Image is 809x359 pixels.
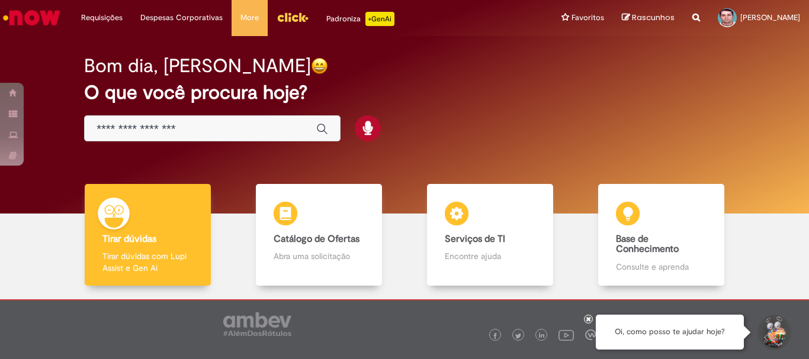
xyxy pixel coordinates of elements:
[365,12,394,26] p: +GenAi
[740,12,800,22] span: [PERSON_NAME]
[233,184,404,286] a: Catálogo de Ofertas Abra uma solicitação
[102,233,156,245] b: Tirar dúvidas
[632,12,675,23] span: Rascunhos
[140,12,223,24] span: Despesas Corporativas
[311,57,328,75] img: happy-face.png
[576,184,747,286] a: Base de Conhecimento Consulte e aprenda
[445,250,535,262] p: Encontre ajuda
[84,82,725,103] h2: O que você procura hoje?
[240,12,259,24] span: More
[539,332,545,339] img: logo_footer_linkedin.png
[81,12,123,24] span: Requisições
[223,312,291,336] img: logo_footer_ambev_rotulo_gray.png
[492,333,498,339] img: logo_footer_facebook.png
[572,12,604,24] span: Favoritos
[558,327,574,342] img: logo_footer_youtube.png
[404,184,576,286] a: Serviços de TI Encontre ajuda
[585,329,596,340] img: logo_footer_workplace.png
[84,56,311,76] h2: Bom dia, [PERSON_NAME]
[274,233,359,245] b: Catálogo de Ofertas
[1,6,62,30] img: ServiceNow
[596,315,744,350] div: Oi, como posso te ajudar hoje?
[62,184,233,286] a: Tirar dúvidas Tirar dúvidas com Lupi Assist e Gen Ai
[622,12,675,24] a: Rascunhos
[277,8,309,26] img: click_logo_yellow_360x200.png
[326,12,394,26] div: Padroniza
[515,333,521,339] img: logo_footer_twitter.png
[274,250,364,262] p: Abra uma solicitação
[616,233,679,255] b: Base de Conhecimento
[445,233,505,245] b: Serviços de TI
[756,315,791,350] button: Iniciar Conversa de Suporte
[102,250,192,274] p: Tirar dúvidas com Lupi Assist e Gen Ai
[616,261,706,273] p: Consulte e aprenda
